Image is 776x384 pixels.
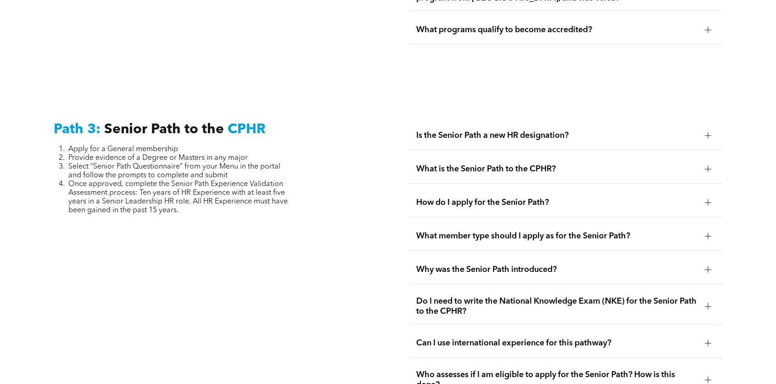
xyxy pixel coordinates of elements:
[416,130,697,141] span: Is the Senior Path a new HR designation?
[68,146,178,153] span: Apply for a General membership
[416,231,697,241] span: What member type should I apply as for the Senior Path?
[68,163,280,179] span: Select “Senior Path Questionnaire” from your Menu in the portal and follow the prompts to complet...
[104,123,224,136] span: Senior Path to the
[416,198,697,208] span: How do I apply for the Senior Path?
[68,181,288,214] span: Once approved, complete the Senior Path Experience Validation Assessment process: Ten years of HR...
[68,154,248,162] span: Provide evidence of a Degree or Masters in any major
[416,164,697,174] span: What is the Senior Path to the CPHR?
[416,338,697,348] span: Can I use international experience for this pathway?
[228,123,266,136] span: CPHR
[416,265,697,275] span: Why was the Senior Path introduced?
[416,296,697,316] span: Do I need to write the National Knowledge Exam (NKE) for the Senior Path to the CPHR?
[416,25,697,35] span: What programs qualify to become accredited?
[54,123,100,136] span: Path 3:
